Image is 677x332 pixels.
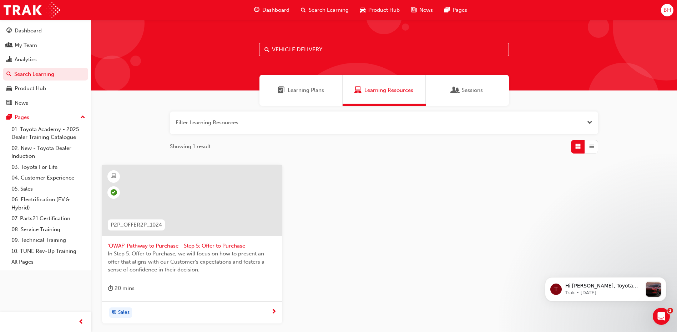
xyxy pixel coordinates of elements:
span: Search Learning [309,6,349,14]
div: Dashboard [15,27,42,35]
a: news-iconNews [405,3,439,17]
span: guage-icon [254,6,259,15]
span: Learning Resources [354,86,362,94]
span: learningResourceType_ELEARNING-icon [111,172,116,181]
input: Search... [259,43,509,56]
div: 20 mins [108,284,135,293]
span: pages-icon [6,114,12,121]
span: Pages [453,6,467,14]
button: Pages [3,111,88,124]
span: car-icon [6,85,12,92]
span: In Step 5: Offer to Purchase, we will focus on how to present an offer that aligns with our Custo... [108,250,277,274]
span: learningRecordVerb_PASS-icon [111,189,117,196]
span: 'OWAF' Pathway to Purchase - Step 5: Offer to Purchase [108,242,277,250]
span: target-icon [112,308,117,317]
a: Analytics [3,53,88,66]
a: Product Hub [3,82,88,95]
iframe: Intercom live chat [653,308,670,325]
span: P2P_OFFER2P_1024 [111,221,162,229]
span: search-icon [6,71,11,78]
button: Open the filter [587,119,592,127]
a: 10. TUNE Rev-Up Training [9,246,88,257]
a: Learning ResourcesLearning Resources [343,75,426,106]
span: News [419,6,433,14]
span: news-icon [6,100,12,107]
a: car-iconProduct Hub [354,3,405,17]
a: 08. Service Training [9,224,88,235]
span: Product Hub [368,6,400,14]
a: Learning PlansLearning Plans [259,75,343,106]
span: Showing 1 result [170,142,211,151]
button: BH [661,4,673,16]
div: Pages [15,113,29,121]
span: Search [264,46,269,54]
div: Analytics [15,56,37,64]
span: List [589,142,594,151]
a: News [3,97,88,110]
span: Grid [575,142,581,151]
a: 02. New - Toyota Dealer Induction [9,143,88,162]
a: 06. Electrification (EV & Hybrid) [9,194,88,213]
span: search-icon [301,6,306,15]
img: Trak [4,2,60,18]
span: pages-icon [444,6,450,15]
span: Learning Resources [364,86,413,94]
a: My Team [3,39,88,52]
a: P2P_OFFER2P_1024'OWAF' Pathway to Purchase - Step 5: Offer to PurchaseIn Step 5: Offer to Purchas... [102,165,282,324]
button: DashboardMy TeamAnalyticsSearch LearningProduct HubNews [3,23,88,111]
div: Product Hub [15,84,46,93]
span: next-icon [271,309,277,315]
span: Dashboard [262,6,289,14]
a: 01. Toyota Academy - 2025 Dealer Training Catalogue [9,124,88,143]
span: up-icon [80,113,85,122]
span: chart-icon [6,57,12,63]
span: Learning Plans [278,86,285,94]
span: guage-icon [6,28,12,34]
span: duration-icon [108,284,113,293]
a: search-iconSearch Learning [295,3,354,17]
div: My Team [15,41,37,50]
a: 04. Customer Experience [9,172,88,183]
a: SessionsSessions [426,75,509,106]
span: 2 [667,308,673,313]
span: car-icon [360,6,365,15]
a: 05. Sales [9,183,88,194]
span: BH [663,6,671,14]
a: guage-iconDashboard [248,3,295,17]
a: 03. Toyota For Life [9,162,88,173]
span: Learning Plans [288,86,324,94]
span: news-icon [411,6,416,15]
span: prev-icon [79,318,84,327]
span: Sales [118,308,130,317]
a: Search Learning [3,68,88,81]
a: All Pages [9,256,88,268]
span: people-icon [6,42,12,49]
a: Dashboard [3,24,88,37]
span: Sessions [462,86,483,94]
span: Sessions [452,86,459,94]
a: pages-iconPages [439,3,473,17]
div: News [15,99,28,107]
a: 07. Parts21 Certification [9,213,88,224]
a: 09. Technical Training [9,235,88,246]
iframe: Intercom notifications message [534,263,677,313]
